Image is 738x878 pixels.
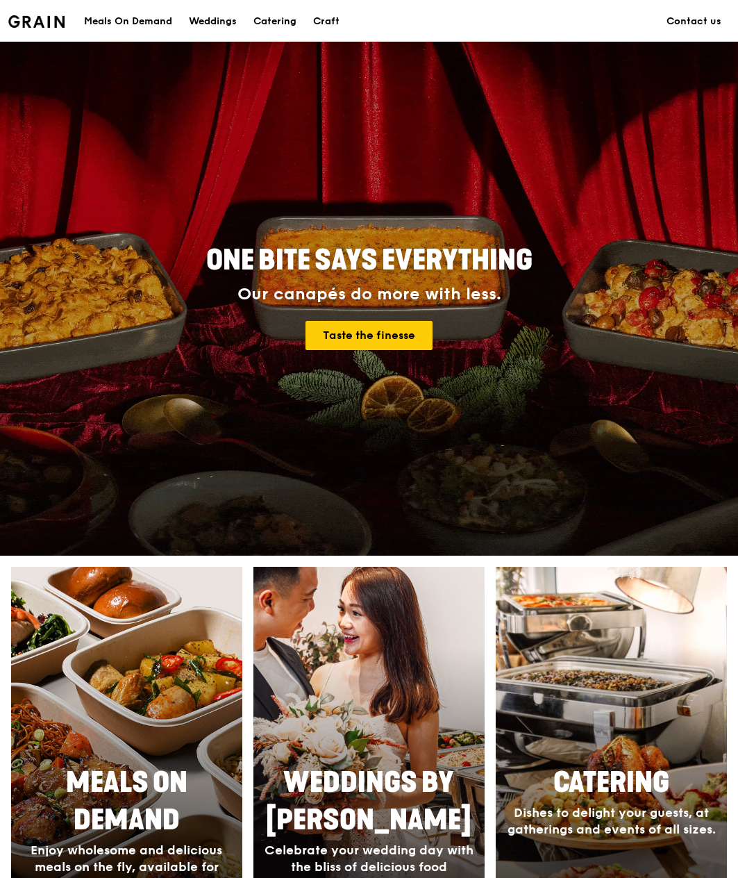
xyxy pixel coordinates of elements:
a: Catering [245,1,305,42]
a: Weddings [181,1,245,42]
a: Taste the finesse [305,321,433,350]
a: Contact us [658,1,730,42]
div: Meals On Demand [84,1,172,42]
div: Our canapés do more with less. [119,285,619,304]
span: Meals On Demand [66,766,187,837]
img: Grain [8,15,65,28]
span: ONE BITE SAYS EVERYTHING [206,244,532,277]
div: Craft [313,1,339,42]
span: Weddings by [PERSON_NAME] [266,766,471,837]
div: Catering [253,1,296,42]
div: Weddings [189,1,237,42]
span: Dishes to delight your guests, at gatherings and events of all sizes. [508,805,716,837]
span: Catering [553,766,669,800]
a: Craft [305,1,348,42]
